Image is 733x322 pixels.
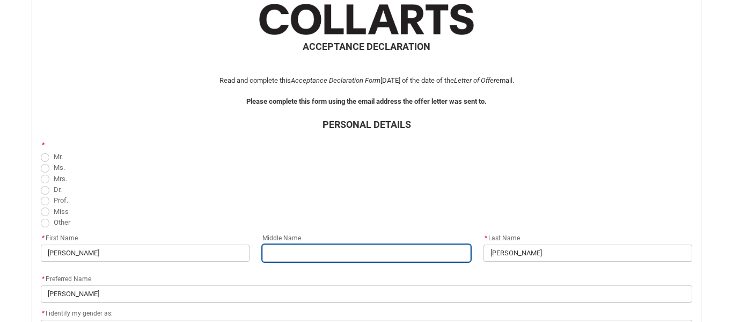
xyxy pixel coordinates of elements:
i: Form [365,76,380,84]
span: Other [54,218,70,226]
b: PERSONAL DETAILS [322,119,411,130]
span: Middle Name [262,234,301,242]
img: CollartsLargeTitle [259,4,474,35]
span: First Name [41,234,78,242]
abbr: required [42,275,45,283]
span: Mrs. [54,175,67,183]
b: Please complete this form using the email address the offer letter was sent to. [246,97,487,105]
abbr: required [42,141,45,149]
abbr: required [485,234,487,242]
abbr: required [42,310,45,317]
p: Read and complete this [DATE] of the date of the email. [41,75,692,86]
span: Miss [54,207,69,216]
span: Last Name [483,234,520,242]
span: Dr. [54,185,62,194]
i: Acceptance Declaration [291,76,363,84]
span: Ms. [54,163,65,171]
i: Letter of Offer [454,76,496,84]
abbr: required [42,234,45,242]
h2: ACCEPTANCE DECLARATION [41,39,692,54]
span: I identify my gender as: [46,310,113,317]
span: Prof. [54,196,68,204]
span: Preferred Name [41,275,91,283]
span: Mr. [54,153,63,161]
